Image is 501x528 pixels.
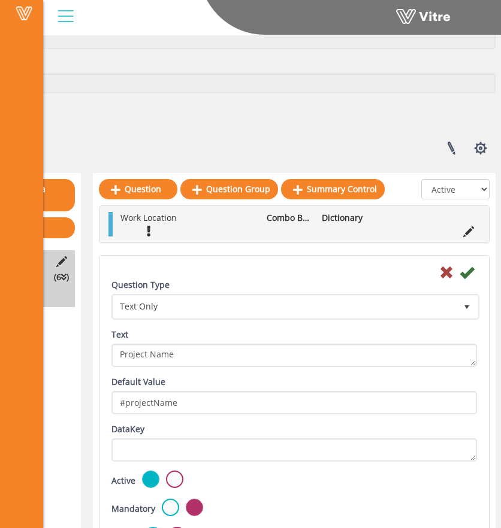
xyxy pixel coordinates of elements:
label: Question Type [111,279,170,291]
span: (6 ) [54,271,69,283]
span: Text Only [113,296,456,317]
a: Question [99,179,177,199]
span: select [456,296,478,317]
label: Mandatory [111,503,155,515]
a: Summary Control [281,179,385,199]
textarea: Project Name [111,344,477,367]
label: DataKey [111,423,144,435]
li: Dictionary [316,212,371,224]
span: Work Location [120,212,177,223]
label: Text [111,329,128,341]
li: Combo Box [261,212,316,224]
label: Default Value [111,376,165,388]
a: Question Group [180,179,278,199]
label: Active [111,475,135,487]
